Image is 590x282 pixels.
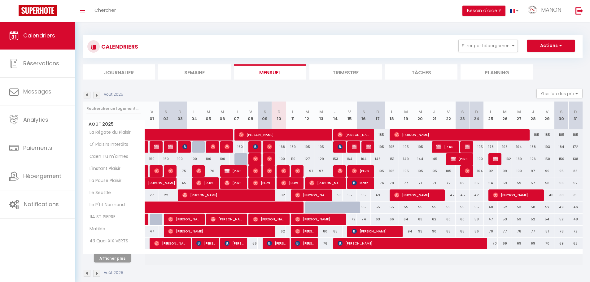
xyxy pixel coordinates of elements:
[484,102,498,129] th: 25
[376,109,379,115] abbr: D
[300,102,314,129] th: 12
[484,226,498,237] div: 70
[554,153,569,165] div: 150
[154,141,159,153] span: [PERSON_NAME]
[286,102,300,129] th: 11
[343,214,357,225] div: 79
[568,189,583,201] div: 35
[568,141,583,153] div: 172
[328,102,343,129] th: 14
[371,165,385,177] div: 105
[526,129,540,141] div: 185
[527,40,575,52] button: Actions
[272,141,286,153] div: 168
[540,129,554,141] div: 185
[168,225,273,237] span: [PERSON_NAME]
[94,254,131,262] button: Afficher plus
[498,141,512,153] div: 193
[385,153,399,165] div: 151
[413,153,427,165] div: 144
[158,64,231,80] li: Semaine
[536,89,583,98] button: Gestion des prix
[532,109,534,115] abbr: J
[145,153,159,165] div: 150
[225,165,243,177] span: [PERSON_NAME]
[196,237,215,249] span: [PERSON_NAME]
[540,165,554,177] div: 99
[201,153,216,165] div: 100
[371,189,385,201] div: 49
[568,129,583,141] div: 185
[560,109,563,115] abbr: S
[84,226,107,232] span: Matilda
[484,165,498,177] div: 92
[470,153,484,165] div: 100
[528,6,537,14] img: ...
[309,177,343,189] span: [PERSON_NAME]
[540,177,554,189] div: 58
[441,189,456,201] div: 47
[235,109,238,115] abbr: J
[461,64,533,80] li: Planning
[154,237,187,249] span: [PERSON_NAME]
[484,141,498,153] div: 178
[145,141,148,153] a: [PERSON_NAME]
[295,213,343,225] span: [PERSON_NAME]
[470,141,484,153] div: 195
[239,129,329,141] span: [PERSON_NAME]
[554,214,569,225] div: 52
[164,109,167,115] abbr: S
[267,237,286,249] span: [PERSON_NAME]
[399,141,413,153] div: 195
[413,141,427,153] div: 195
[343,153,357,165] div: 164
[427,226,441,237] div: 90
[541,6,561,14] span: MANON
[286,141,300,153] div: 189
[512,214,526,225] div: 53
[461,109,464,115] abbr: S
[23,116,48,124] span: Analytics
[441,177,456,189] div: 72
[173,102,187,129] th: 03
[221,109,224,115] abbr: M
[168,165,173,177] span: [PERSON_NAME]
[23,172,61,180] span: Hébergement
[498,165,512,177] div: 99
[385,64,457,80] li: Tâches
[314,102,329,129] th: 13
[484,202,498,213] div: 48
[338,165,342,177] span: [PERSON_NAME]
[348,109,351,115] abbr: V
[554,202,569,213] div: 49
[470,189,484,201] div: 42
[441,214,456,225] div: 60
[526,141,540,153] div: 188
[264,109,266,115] abbr: S
[512,102,526,129] th: 27
[83,120,145,129] span: Août 2025
[385,177,399,189] div: 78
[24,200,59,208] span: Notifications
[371,214,385,225] div: 63
[319,109,323,115] abbr: M
[399,226,413,237] div: 94
[187,153,201,165] div: 100
[84,129,132,136] span: La Régate du Plaisir
[23,88,51,95] span: Messages
[512,141,526,153] div: 194
[470,202,484,213] div: 55
[441,102,456,129] th: 22
[498,102,512,129] th: 26
[568,226,583,237] div: 72
[154,165,159,177] span: [PERSON_NAME]
[456,177,470,189] div: 69
[305,109,309,115] abbr: M
[413,202,427,213] div: 55
[456,214,470,225] div: 60
[540,214,554,225] div: 54
[225,141,229,153] span: [PERSON_NAME]
[540,189,554,201] div: 40
[267,165,272,177] span: [PERSON_NAME]
[385,141,399,153] div: 195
